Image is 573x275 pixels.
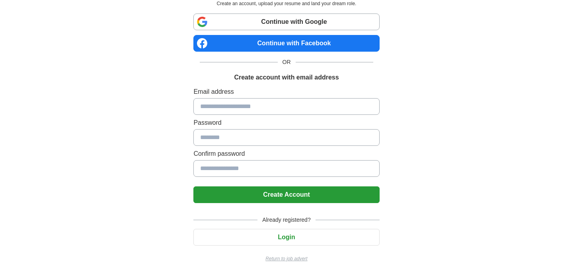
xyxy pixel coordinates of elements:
span: Already registered? [257,216,315,224]
button: Login [193,229,379,246]
a: Return to job advert [193,255,379,262]
a: Continue with Facebook [193,35,379,52]
span: OR [278,58,296,66]
label: Confirm password [193,149,379,159]
button: Create Account [193,186,379,203]
label: Email address [193,87,379,97]
h1: Create account with email address [234,73,339,82]
a: Continue with Google [193,14,379,30]
label: Password [193,118,379,128]
a: Login [193,234,379,240]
